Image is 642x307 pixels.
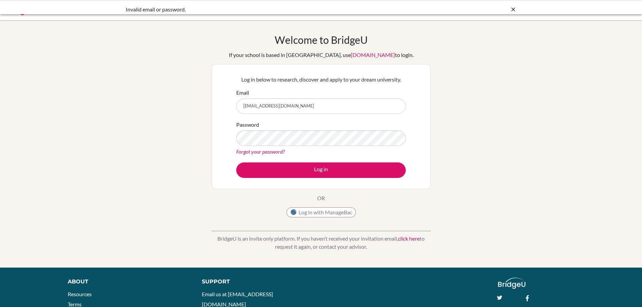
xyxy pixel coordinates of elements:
a: Forgot your password? [236,148,285,155]
p: OR [317,194,325,202]
label: Password [236,121,259,129]
label: Email [236,89,249,97]
a: [DOMAIN_NAME] [351,52,395,58]
img: logo_white@2x-f4f0deed5e89b7ecb1c2cc34c3e3d731f90f0f143d5ea2071677605dd97b5244.png [498,278,525,289]
button: Log in [236,162,406,178]
div: If your school is based in [GEOGRAPHIC_DATA], use to login. [229,51,414,59]
a: click here [398,235,420,242]
div: Invalid email or password. [126,5,416,13]
p: Log in below to research, discover and apply to your dream university. [236,75,406,84]
div: About [68,278,187,286]
a: Resources [68,291,92,297]
p: BridgeU is an invite only platform. If you haven’t received your invitation email, to request it ... [212,235,431,251]
h1: Welcome to BridgeU [275,34,368,46]
div: Support [202,278,313,286]
button: Log in with ManageBac [286,207,356,217]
